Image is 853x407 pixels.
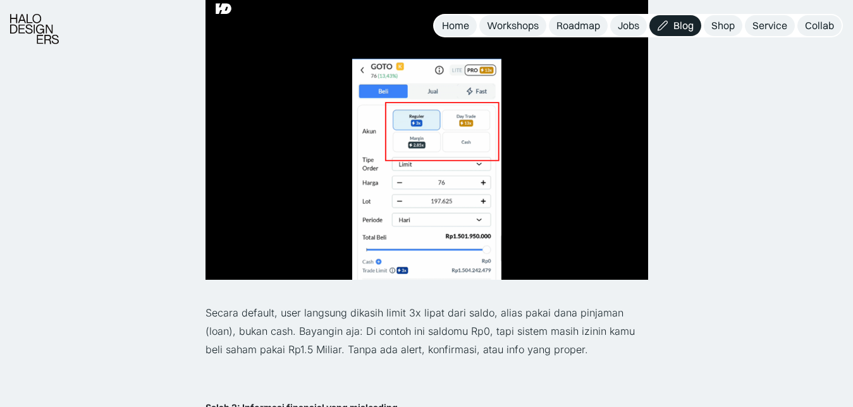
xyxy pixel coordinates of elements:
[479,15,546,36] a: Workshops
[487,19,539,32] div: Workshops
[797,15,842,36] a: Collab
[206,286,648,304] p: ‍
[610,15,647,36] a: Jobs
[711,19,735,32] div: Shop
[434,15,477,36] a: Home
[206,377,648,396] p: ‍
[206,304,648,358] p: Secara default, user langsung dikasih limit 3x lipat dari saldo, alias pakai dana pinjaman (loan)...
[649,15,701,36] a: Blog
[442,19,469,32] div: Home
[752,19,787,32] div: Service
[556,19,600,32] div: Roadmap
[805,19,834,32] div: Collab
[549,15,608,36] a: Roadmap
[618,19,639,32] div: Jobs
[206,359,648,377] p: ‍
[704,15,742,36] a: Shop
[673,19,694,32] div: Blog
[745,15,795,36] a: Service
